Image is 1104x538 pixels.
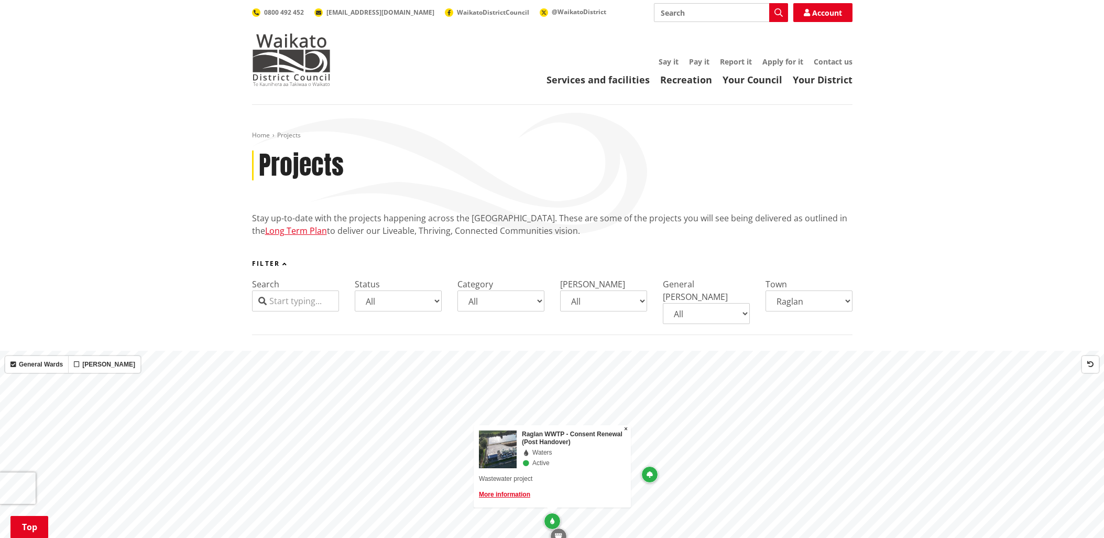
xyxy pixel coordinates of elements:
[277,131,301,139] span: Projects
[762,57,803,67] a: Apply for it
[479,431,546,468] img: Raglan WWTP Upgrade - MABR MBR
[252,8,304,17] a: 0800 492 452
[252,278,279,290] label: Search
[641,466,658,483] div: Map marker
[723,73,782,86] a: Your Council
[252,34,331,86] img: Waikato District Council - Te Kaunihera aa Takiwaa o Waikato
[457,278,493,290] label: Category
[252,212,852,237] p: Stay up-to-date with the projects happening across the [GEOGRAPHIC_DATA]. These are some of the p...
[659,57,679,67] a: Say it
[540,7,606,16] a: @WaikatoDistrict
[663,278,728,303] label: General [PERSON_NAME]
[5,356,68,373] label: General Wards
[522,431,626,446] div: Raglan WWTP - Consent Renewal (Post Handover)
[814,57,852,67] a: Contact us
[560,278,625,290] label: [PERSON_NAME]
[624,425,628,433] span: ×
[479,474,626,484] div: Wastewater project
[10,516,48,538] a: Top
[314,8,434,17] a: [EMAIL_ADDRESS][DOMAIN_NAME]
[252,131,852,140] nav: breadcrumb
[689,57,709,67] a: Pay it
[766,278,787,290] label: Town
[259,150,344,181] h1: Projects
[1082,356,1099,373] button: Reset
[457,8,529,17] span: WaikatoDistrictCouncil
[445,8,529,17] a: WaikatoDistrictCouncil
[326,8,434,17] span: [EMAIL_ADDRESS][DOMAIN_NAME]
[793,73,852,86] a: Your District
[654,3,788,22] input: Search input
[546,73,650,86] a: Services and facilities
[265,225,327,236] a: Long Term Plan
[552,7,606,16] span: @WaikatoDistrict
[544,513,561,530] div: Map marker
[621,425,631,434] button: Close popup
[522,449,626,457] div: Waters
[1056,494,1094,532] iframe: Messenger Launcher
[252,260,288,267] button: Filter
[68,356,140,373] label: [PERSON_NAME]
[793,3,852,22] a: Account
[264,8,304,17] span: 0800 492 452
[720,57,752,67] a: Report it
[522,459,626,467] div: Active
[355,278,380,290] label: Status
[660,73,712,86] a: Recreation
[252,131,270,139] a: Home
[252,290,339,311] input: Start typing...
[479,491,530,498] a: More information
